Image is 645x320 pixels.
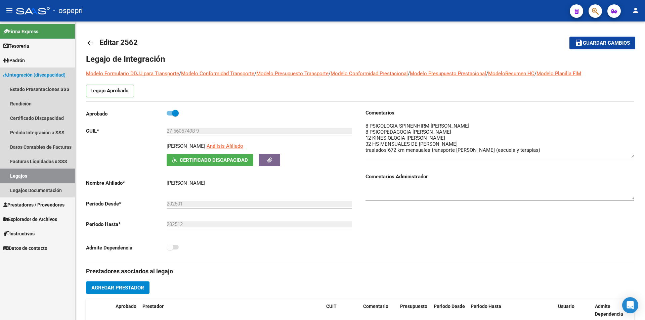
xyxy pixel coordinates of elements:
[86,221,167,228] p: Periodo Hasta
[3,42,29,50] span: Tesorería
[116,304,136,309] span: Aprobado
[5,6,13,14] mat-icon: menu
[558,304,574,309] span: Usuario
[91,285,144,291] span: Agregar Prestador
[86,200,167,208] p: Periodo Desde
[86,39,94,47] mat-icon: arrow_back
[365,109,634,117] h3: Comentarios
[180,157,248,163] span: Certificado Discapacidad
[167,142,205,150] p: [PERSON_NAME]
[3,71,66,79] span: Integración (discapacidad)
[410,71,486,77] a: Modelo Presupuesto Prestacional
[86,54,634,64] h1: Legajo de Integración
[569,37,635,49] button: Guardar cambios
[86,85,134,97] p: Legajo Aprobado.
[99,38,138,47] span: Editar 2562
[632,6,640,14] mat-icon: person
[488,71,534,77] a: ModeloResumen HC
[142,304,164,309] span: Prestador
[471,304,501,309] span: Periodo Hasta
[3,216,57,223] span: Explorador de Archivos
[622,297,638,313] div: Open Intercom Messenger
[575,39,583,47] mat-icon: save
[326,304,337,309] span: CUIT
[583,40,630,46] span: Guardar cambios
[86,244,167,252] p: Admite Dependencia
[53,3,83,18] span: - ospepri
[331,71,408,77] a: Modelo Conformidad Prestacional
[400,304,427,309] span: Presupuesto
[167,154,253,166] button: Certificado Discapacidad
[3,57,25,64] span: Padrón
[3,230,35,237] span: Instructivos
[86,71,179,77] a: Modelo Formulario DDJJ para Transporte
[363,304,388,309] span: Comentario
[434,304,465,309] span: Periodo Desde
[3,28,38,35] span: Firma Express
[86,267,634,276] h3: Prestadores asociados al legajo
[3,201,64,209] span: Prestadores / Proveedores
[207,143,243,149] span: Análisis Afiliado
[86,179,167,187] p: Nombre Afiliado
[86,110,167,118] p: Aprobado
[365,173,634,180] h3: Comentarios Administrador
[3,244,47,252] span: Datos de contacto
[181,71,254,77] a: Modelo Conformidad Transporte
[86,281,149,294] button: Agregar Prestador
[86,127,167,135] p: CUIL
[256,71,329,77] a: Modelo Presupuesto Transporte
[595,304,623,317] span: Admite Dependencia
[536,71,581,77] a: Modelo Planilla FIM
